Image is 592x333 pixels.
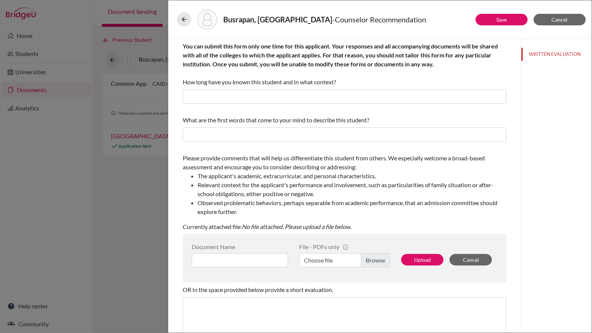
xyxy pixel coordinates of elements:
b: You can submit this form only one time for this applicant. Your responses and all accompanying do... [183,43,498,67]
span: OR In the space provided below provide a short evaluation. [183,286,333,293]
label: Choose file [299,253,390,267]
span: info [342,244,348,250]
button: WRITTEN EVALUATION [521,48,592,61]
strong: Busrapan, [GEOGRAPHIC_DATA] [223,15,332,24]
li: Relevant context for the applicant's performance and involvement, such as particularities of fami... [198,180,506,198]
div: Currently attached file: [183,151,506,234]
span: How long have you known this student and in what context? [183,43,498,85]
i: No file attached. Please upload a file below. [242,223,351,230]
span: - Counselor Recommendation [332,15,426,24]
span: Please provide comments that will help us differentiate this student from others. We especially w... [183,154,506,216]
span: What are the first words that come to your mind to describe this student? [183,116,369,123]
div: File - PDFs only [299,243,390,250]
li: Observed problematic behaviors, perhaps separable from academic performance, that an admission co... [198,198,506,216]
li: The applicant's academic, extracurricular, and personal characteristics. [198,172,506,180]
div: Document Name [192,243,288,250]
button: Cancel [449,254,492,266]
button: Upload [401,254,444,266]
